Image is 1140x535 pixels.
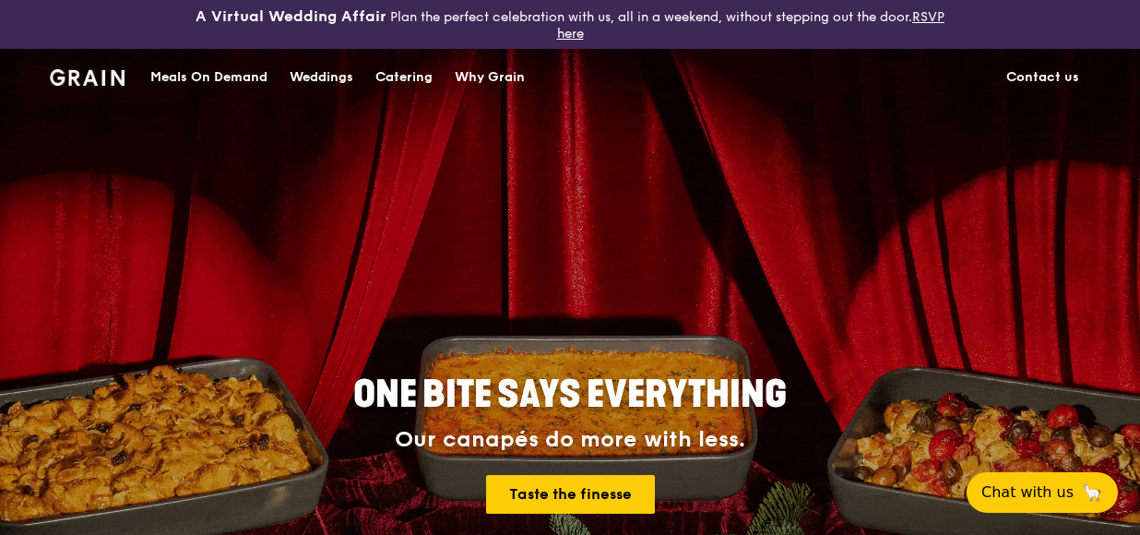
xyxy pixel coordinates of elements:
[238,427,902,453] div: Our canapés do more with less.
[196,7,386,26] h3: A Virtual Wedding Affair
[375,50,433,105] div: Catering
[279,50,364,105] a: Weddings
[50,48,125,103] a: GrainGrain
[353,373,787,417] span: ONE BITE SAYS EVERYTHING
[50,69,125,86] img: Grain
[1081,481,1103,504] span: 🦙
[444,50,536,105] a: Why Grain
[981,481,1074,504] span: Chat with us
[190,7,950,42] div: Plan the perfect celebration with us, all in a weekend, without stepping out the door.
[967,472,1118,513] button: Chat with us🦙
[486,475,655,514] a: Taste the finesse
[557,9,945,42] a: RSVP here
[995,50,1090,105] a: Contact us
[364,50,444,105] a: Catering
[150,50,267,105] div: Meals On Demand
[455,50,525,105] div: Why Grain
[290,50,353,105] div: Weddings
